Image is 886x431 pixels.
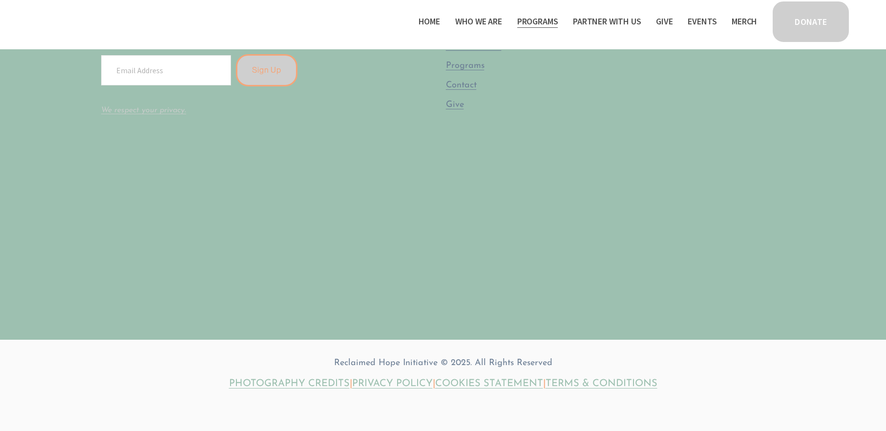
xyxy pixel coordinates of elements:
span: Programs [446,62,485,70]
a: PRIVACY POLICY [352,377,433,390]
span: Partner With Us [573,15,641,29]
a: TERMS & CONDITIONS [546,377,657,390]
button: Sign Up [236,54,297,86]
span: Staff & Board [446,42,502,51]
a: PHOTOGRAPHY CREDITS [229,377,350,390]
a: Home [419,14,440,29]
a: Give [656,14,673,29]
a: Events [688,14,717,29]
span: Give [446,101,464,109]
a: Contact [446,80,477,92]
a: folder dropdown [517,14,558,29]
input: Email Address [101,55,231,85]
a: Give [446,99,464,111]
a: folder dropdown [573,14,641,29]
a: COOKIES STATEMENT [435,377,543,390]
span: Programs [517,15,558,29]
a: Programs [446,60,485,72]
span: Sign Up [252,65,281,75]
a: folder dropdown [455,14,502,29]
p: | | | [101,377,785,390]
span: Who We Are [455,15,502,29]
span: Contact [446,81,477,90]
a: Merch [732,14,757,29]
p: Reclaimed Hope Initiative © 2025. All Rights Reserved [101,357,785,369]
a: We respect your privacy. [101,106,186,114]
